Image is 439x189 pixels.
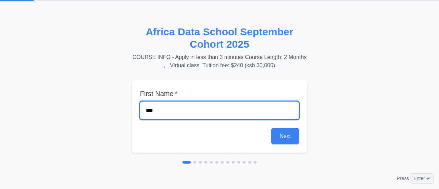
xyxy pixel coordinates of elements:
[132,26,307,50] h2: Africa Data School September Cohort 2025
[132,53,307,70] p: COURSE INFO - Apply in less than 3 minutes Course Length: 2 Months , Virtual class Tuition fee: $...
[271,128,299,144] button: Next
[140,89,299,98] label: First Name
[397,173,434,184] div: Press
[411,173,434,184] span: Enter ↵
